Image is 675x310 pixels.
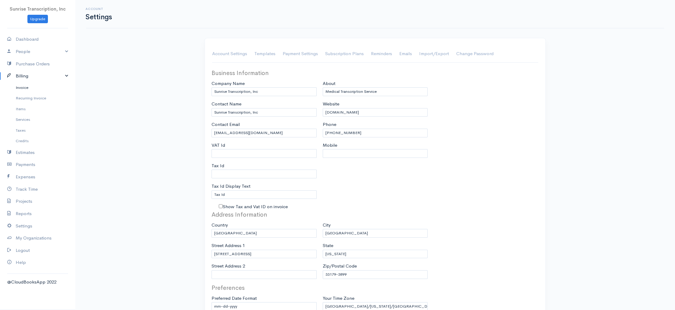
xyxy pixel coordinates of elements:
label: Zip/Postal Code [323,263,357,270]
legend: Business Information [212,69,317,78]
label: Preferred Date Format [212,295,257,302]
legend: Address Information [212,210,317,219]
div: @CloudBooksApp 2022 [7,279,68,286]
label: Tax Id [212,162,224,169]
a: Change Password [456,45,494,62]
label: Phone [323,121,336,128]
label: Street Address 2 [212,263,245,270]
label: State [323,242,333,249]
label: City [323,222,331,229]
label: Your Time Zone [323,295,354,302]
label: Mobile [323,142,337,149]
a: Templates [254,45,275,62]
label: Country [212,222,228,229]
label: Contact Name [212,101,241,108]
label: Show Tax and Vat ID on invoice [223,203,288,210]
h6: Account [86,7,112,11]
label: Street Address 1 [212,242,245,249]
label: About [323,80,335,87]
legend: Preferences [212,283,317,293]
h1: Settings [86,13,112,21]
label: Company Name [212,80,245,87]
a: Import/Export [419,45,449,62]
label: Website [323,101,339,108]
a: Account Settings [212,45,247,62]
a: Upgrade [27,15,48,23]
a: Emails [399,45,412,62]
a: Subscription Plans [325,45,364,62]
span: Sunrise Transcription, Inc [10,6,66,12]
a: Reminders [371,45,392,62]
label: Contact Email [212,121,240,128]
label: Tax Id Display Text [212,183,250,190]
a: Payment Settings [283,45,318,62]
label: VAT Id [212,142,225,149]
